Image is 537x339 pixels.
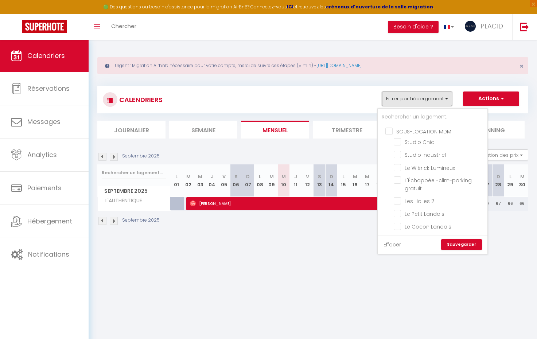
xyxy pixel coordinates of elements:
[122,153,160,160] p: Septembre 2025
[377,108,488,254] div: Filtrer par hébergement
[463,91,519,106] button: Actions
[456,121,525,139] li: Planning
[365,173,369,180] abbr: M
[405,210,444,218] span: Le Petit Landais
[301,164,314,197] th: 12
[206,164,218,197] th: 04
[474,149,528,160] button: Gestion des prix
[234,173,238,180] abbr: S
[316,62,362,69] a: [URL][DOMAIN_NAME]
[388,21,439,33] button: Besoin d'aide ?
[373,164,385,197] th: 18
[241,121,309,139] li: Mensuel
[259,173,261,180] abbr: L
[337,164,349,197] th: 15
[361,164,373,197] th: 17
[492,197,504,210] div: 67
[405,198,434,205] span: Les Halles 2
[27,51,65,60] span: Calendriers
[405,164,455,172] span: Le Wlérick Lumineux
[294,173,297,180] abbr: J
[330,173,333,180] abbr: D
[190,196,447,210] span: [PERSON_NAME]
[194,164,206,197] th: 03
[492,164,504,197] th: 28
[306,173,309,180] abbr: V
[504,197,516,210] div: 66
[27,84,70,93] span: Réservations
[111,22,136,30] span: Chercher
[318,173,321,180] abbr: S
[230,164,242,197] th: 06
[516,197,528,210] div: 66
[242,164,254,197] th: 07
[509,173,511,180] abbr: L
[175,173,178,180] abbr: L
[117,91,163,108] h3: CALENDRIERS
[441,239,482,250] a: Sauvegarder
[465,21,476,32] img: ...
[378,110,487,124] input: Rechercher un logement...
[497,173,500,180] abbr: D
[102,166,166,179] input: Rechercher un logement...
[186,173,191,180] abbr: M
[97,121,166,139] li: Journalier
[459,14,512,40] a: ... PLACID
[171,164,183,197] th: 01
[6,3,28,25] button: Ouvrir le widget de chat LiveChat
[182,164,194,197] th: 02
[480,22,503,31] span: PLACID
[22,20,67,33] img: Super Booking
[27,217,72,226] span: Hébergement
[520,173,525,180] abbr: M
[198,173,202,180] abbr: M
[169,121,237,139] li: Semaine
[504,164,516,197] th: 29
[28,250,69,259] span: Notifications
[99,197,144,205] span: L'AUTHENTIQUE
[382,91,452,106] button: Filtrer par hébergement
[254,164,266,197] th: 08
[520,63,524,70] button: Close
[281,173,286,180] abbr: M
[326,4,433,10] a: créneaux d'ouverture de la salle migration
[520,22,529,31] img: logout
[98,186,170,196] span: Septembre 2025
[313,121,381,139] li: Trimestre
[349,164,361,197] th: 16
[27,183,62,192] span: Paiements
[218,164,230,197] th: 05
[222,173,226,180] abbr: V
[266,164,278,197] th: 09
[287,4,293,10] a: ICI
[384,241,401,249] a: Effacer
[326,164,338,197] th: 14
[211,173,214,180] abbr: J
[314,164,326,197] th: 13
[269,173,274,180] abbr: M
[246,173,250,180] abbr: D
[106,14,142,40] a: Chercher
[342,173,345,180] abbr: L
[27,117,61,126] span: Messages
[520,62,524,71] span: ×
[516,164,528,197] th: 30
[405,177,472,192] span: L'Échappée -clim-parking gratuit
[27,150,57,159] span: Analytics
[290,164,302,197] th: 11
[122,217,160,224] p: Septembre 2025
[278,164,290,197] th: 10
[353,173,357,180] abbr: M
[97,57,528,74] div: Urgent : Migration Airbnb nécessaire pour votre compte, merci de suivre ces étapes (5 min) -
